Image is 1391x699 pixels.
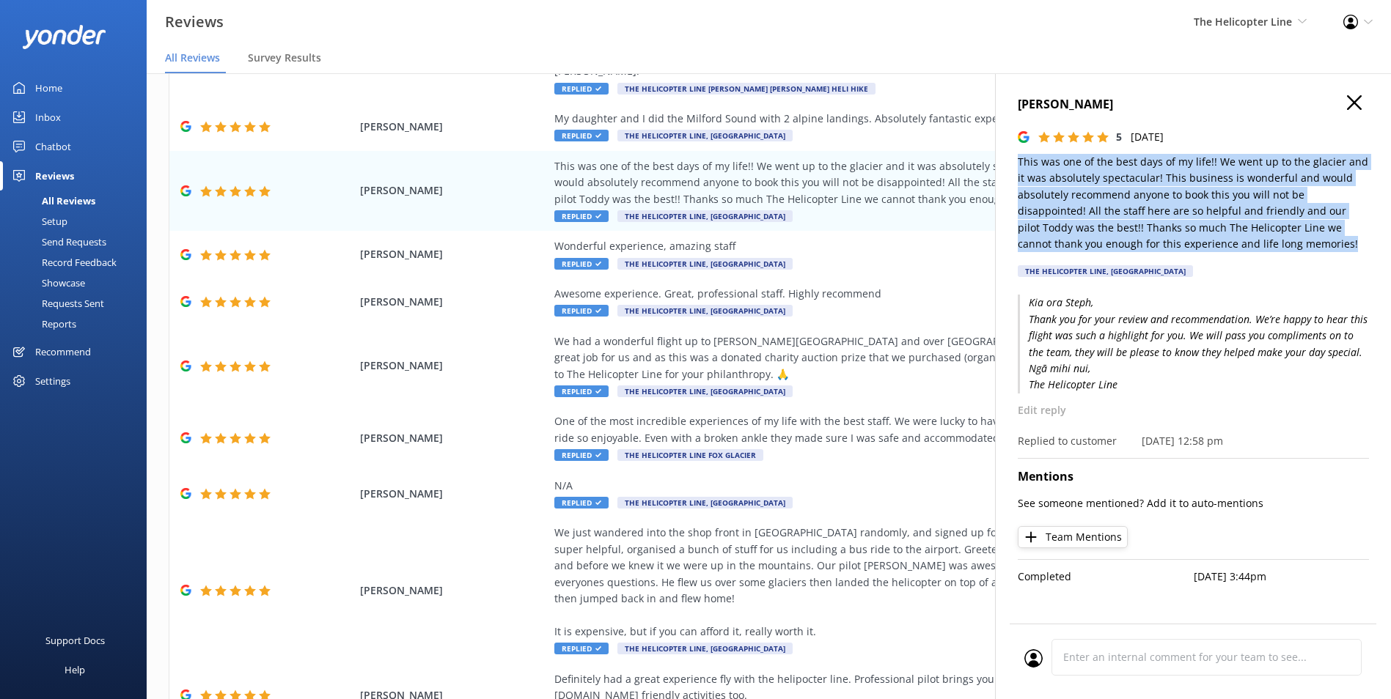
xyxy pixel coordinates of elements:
span: [PERSON_NAME] [360,294,547,310]
div: Recommend [35,337,91,366]
div: Chatbot [35,132,71,161]
div: Reviews [35,161,74,191]
div: Home [35,73,62,103]
span: The Helicopter Line, [GEOGRAPHIC_DATA] [617,305,793,317]
a: Send Requests [9,232,147,252]
span: All Reviews [165,51,220,65]
button: Close [1347,95,1362,111]
span: The Helicopter Line [PERSON_NAME] [PERSON_NAME] Heli Hike [617,83,876,95]
span: Replied [554,305,609,317]
a: Reports [9,314,147,334]
span: The Helicopter Line, [GEOGRAPHIC_DATA] [617,385,793,397]
div: Wonderful experience, amazing staff [554,238,1222,254]
p: [DATE] 3:44pm [1194,569,1370,585]
a: Showcase [9,273,147,293]
span: Replied [554,497,609,508]
span: [PERSON_NAME] [360,358,547,374]
a: Record Feedback [9,252,147,273]
span: The Helicopter Line, [GEOGRAPHIC_DATA] [617,258,793,270]
div: Settings [35,366,70,396]
span: [PERSON_NAME] [360,119,547,135]
div: This was one of the best days of my life!! We went up to the glacier and it was absolutely specta... [554,158,1222,207]
div: My daughter and I did the Milford Sound with 2 alpine landings. Absolutely fantastic experience a... [554,111,1222,127]
div: We had a wonderful flight up to [PERSON_NAME][GEOGRAPHIC_DATA] and over [GEOGRAPHIC_DATA]. [PERSO... [554,333,1222,382]
span: 5 [1116,130,1122,144]
p: [DATE] [1131,129,1164,145]
div: Inbox [35,103,61,132]
span: Replied [554,449,609,461]
div: One of the most incredible experiences of my life with the best staff. We were lucky to have [PER... [554,413,1222,446]
span: Survey Results [248,51,321,65]
div: N/A [554,478,1222,494]
div: Support Docs [45,626,105,655]
img: user_profile.svg [1024,649,1043,667]
p: Replied to customer [1018,433,1117,449]
span: The Helicopter Line Fox Glacier [617,449,763,461]
p: This was one of the best days of my life!! We went up to the glacier and it was absolutely specta... [1018,154,1369,252]
span: [PERSON_NAME] [360,182,547,199]
span: Replied [554,130,609,141]
a: Setup [9,211,147,232]
span: [PERSON_NAME] [360,246,547,262]
span: Replied [554,385,609,397]
div: Setup [9,211,67,232]
span: The Helicopter Line, [GEOGRAPHIC_DATA] [617,210,793,222]
div: Awesome experience. Great, professional staff. Highly recommend [554,286,1222,302]
a: All Reviews [9,191,147,211]
span: Replied [554,643,609,654]
h3: Reviews [165,10,224,34]
div: Reports [9,314,76,334]
span: The Helicopter Line, [GEOGRAPHIC_DATA] [617,130,793,141]
h4: Mentions [1018,467,1369,487]
span: The Helicopter Line [1194,15,1292,29]
p: [DATE] 12:58 pm [1142,433,1223,449]
h4: [PERSON_NAME] [1018,95,1369,114]
a: Requests Sent [9,293,147,314]
button: Team Mentions [1018,526,1128,548]
span: Replied [554,83,609,95]
span: Replied [554,210,609,222]
div: The Helicopter Line, [GEOGRAPHIC_DATA] [1018,265,1193,277]
span: Replied [554,258,609,270]
div: Showcase [9,273,85,293]
div: We just wandered into the shop front in [GEOGRAPHIC_DATA] randomly, and signed up for a helicopte... [554,525,1222,640]
img: yonder-white-logo.png [22,25,106,49]
span: The Helicopter Line, [GEOGRAPHIC_DATA] [617,643,793,654]
p: Edit reply [1018,402,1369,418]
p: Completed [1018,569,1194,585]
span: The Helicopter Line, [GEOGRAPHIC_DATA] [617,497,793,508]
p: Kia ora Steph, Thank you for your review and recommendation. We’re happy to hear this flight was ... [1018,295,1369,393]
span: [PERSON_NAME] [360,582,547,599]
span: [PERSON_NAME] [360,486,547,502]
div: Help [65,655,85,684]
div: Requests Sent [9,293,104,314]
div: Send Requests [9,232,106,252]
div: All Reviews [9,191,95,211]
div: Record Feedback [9,252,117,273]
p: See someone mentioned? Add it to auto-mentions [1018,495,1369,511]
span: [PERSON_NAME] [360,430,547,446]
